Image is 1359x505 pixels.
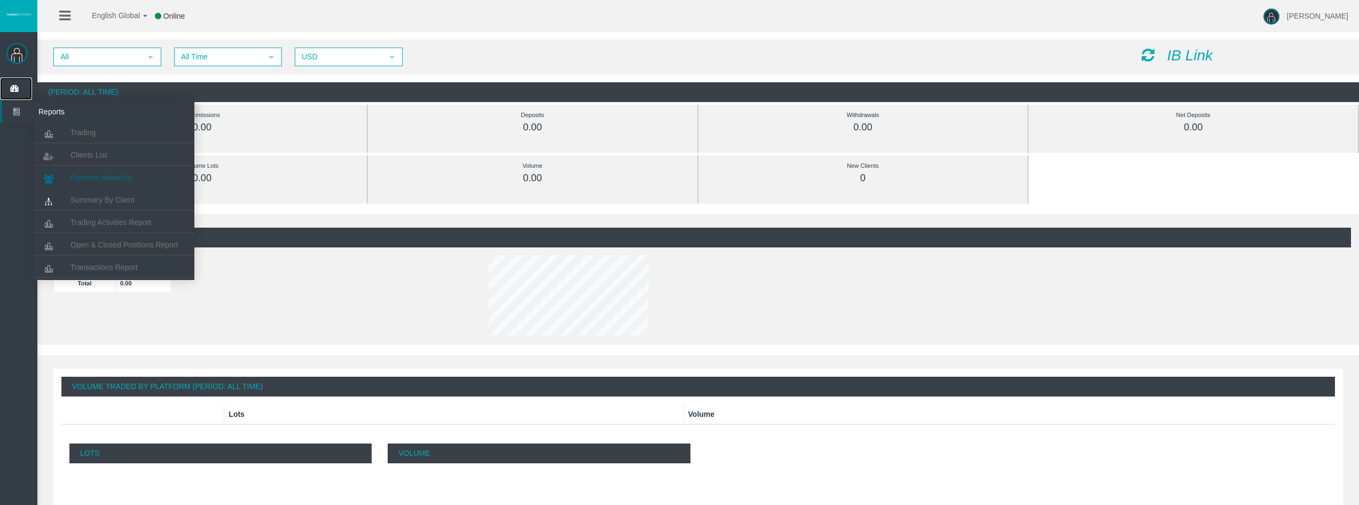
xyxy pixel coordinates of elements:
[116,274,171,292] td: 0.00
[392,109,673,121] div: Deposits
[388,444,690,463] p: Volume
[70,240,178,249] span: Open & Closed Positions Report
[392,121,673,134] div: 0.00
[37,82,1359,102] div: (Period: All Time)
[70,263,138,271] span: Transactions Report
[61,121,343,134] div: 0.00
[70,128,96,137] span: Trading
[1052,109,1334,121] div: Net Deposits
[267,53,276,61] span: select
[54,49,141,65] span: All
[30,100,135,123] span: Reports
[296,49,382,65] span: USD
[34,235,194,254] a: Open & Closed Positions Report
[61,377,1335,397] div: Volume Traded By Platform (Period: All Time)
[684,405,1335,424] th: Volume
[1142,48,1154,63] i: Reload Dashboard
[2,100,194,123] a: Reports
[70,151,107,159] span: Clients List
[45,228,1351,247] div: (Period: All Time)
[69,444,372,463] p: Lots
[224,405,684,424] th: Lots
[722,121,1004,134] div: 0.00
[70,173,133,182] span: Partners Hierarchy
[70,196,135,204] span: Summary By Client
[392,172,673,184] div: 0.00
[54,274,116,292] td: Total
[722,172,1004,184] div: 0
[163,12,185,20] span: Online
[34,145,194,165] a: Clients List
[34,258,194,277] a: Transactions Report
[70,218,151,227] span: Trading Activities Report
[61,160,343,172] div: Volume Lots
[392,160,673,172] div: Volume
[1167,47,1213,64] i: IB Link
[34,190,194,209] a: Summary By Client
[722,109,1004,121] div: Withdrawals
[146,53,155,61] span: select
[1263,9,1279,25] img: user-image
[722,160,1004,172] div: New Clients
[78,11,140,20] span: English Global
[388,53,396,61] span: select
[34,168,194,187] a: Partners Hierarchy
[34,123,194,142] a: Trading
[5,12,32,17] img: logo.svg
[34,213,194,232] a: Trading Activities Report
[61,109,343,121] div: Commissions
[61,172,343,184] div: 0.00
[1052,121,1334,134] div: 0.00
[175,49,262,65] span: All Time
[1287,12,1348,20] span: [PERSON_NAME]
